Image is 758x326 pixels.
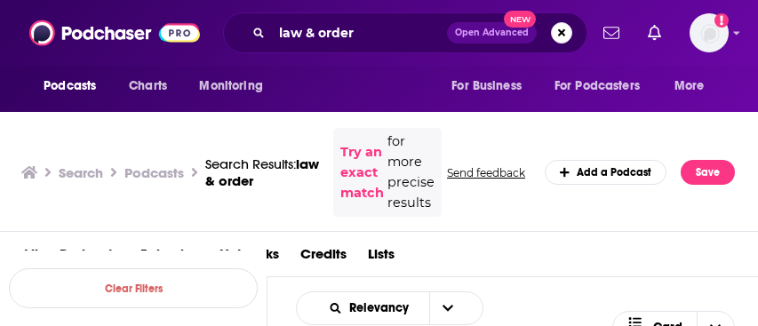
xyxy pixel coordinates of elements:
[219,239,279,275] a: Networks
[455,28,529,37] span: Open Advanced
[117,69,178,103] a: Charts
[447,22,537,44] button: Open AdvancedNew
[129,74,167,99] span: Charts
[439,69,544,103] button: open menu
[690,13,729,52] button: Show profile menu
[296,291,483,325] h2: Choose List sort
[205,155,319,189] span: law & order
[9,268,258,308] button: Clear Filters
[714,13,729,28] svg: Add a profile image
[368,239,395,275] a: Lists
[451,74,522,99] span: For Business
[60,239,119,275] a: Podcasts
[429,292,467,324] button: open menu
[690,13,729,52] span: Logged in as SusanHershberg
[124,164,184,181] h3: Podcasts
[442,165,531,180] button: Send feedback
[313,302,429,314] button: open menu
[199,74,262,99] span: Monitoring
[29,16,200,50] img: Podchaser - Follow, Share and Rate Podcasts
[300,239,347,275] a: Credits
[223,12,587,53] div: Search podcasts, credits, & more...
[349,302,415,314] span: Relevancy
[674,74,705,99] span: More
[21,239,38,275] a: All
[187,69,285,103] button: open menu
[340,142,384,203] a: Try an exact match
[387,131,435,213] span: for more precise results
[543,69,666,103] button: open menu
[205,155,319,189] a: Search Results:law & order
[681,160,735,185] button: Save
[641,18,668,48] a: Show notifications dropdown
[272,19,447,47] input: Search podcasts, credits, & more...
[31,69,119,103] button: open menu
[545,160,666,185] a: Add a Podcast
[596,18,626,48] a: Show notifications dropdown
[140,239,198,275] a: Episodes
[44,74,96,99] span: Podcasts
[205,155,319,189] div: Search Results:
[690,13,729,52] img: User Profile
[555,74,640,99] span: For Podcasters
[662,69,727,103] button: open menu
[504,11,536,28] span: New
[59,164,103,181] h3: Search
